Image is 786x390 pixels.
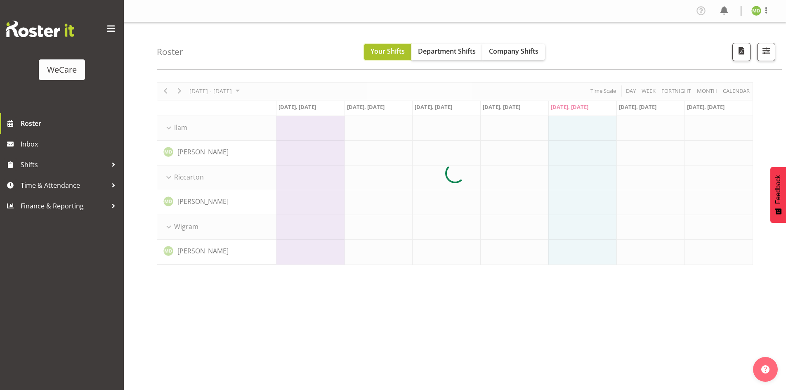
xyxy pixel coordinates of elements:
[21,158,107,171] span: Shifts
[732,43,751,61] button: Download a PDF of the roster according to the set date range.
[21,200,107,212] span: Finance & Reporting
[761,365,769,373] img: help-xxl-2.png
[757,43,775,61] button: Filter Shifts
[751,6,761,16] img: marie-claire-dickson-bakker11590.jpg
[21,179,107,191] span: Time & Attendance
[411,44,482,60] button: Department Shifts
[364,44,411,60] button: Your Shifts
[371,47,405,56] span: Your Shifts
[6,21,74,37] img: Rosterit website logo
[21,138,120,150] span: Inbox
[21,117,120,130] span: Roster
[418,47,476,56] span: Department Shifts
[774,175,782,204] span: Feedback
[770,167,786,223] button: Feedback - Show survey
[482,44,545,60] button: Company Shifts
[157,47,183,57] h4: Roster
[489,47,538,56] span: Company Shifts
[47,64,77,76] div: WeCare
